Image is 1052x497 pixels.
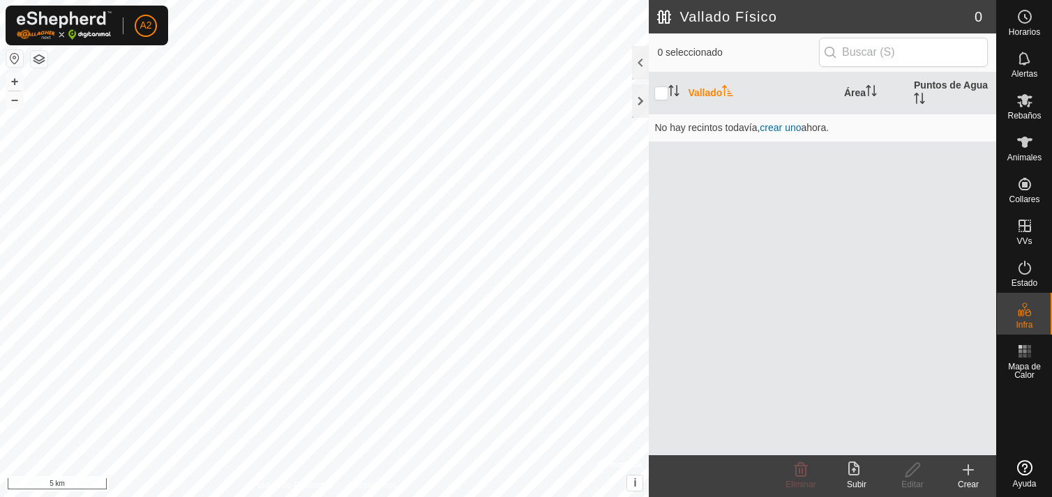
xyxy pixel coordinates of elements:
input: Buscar (S) [819,38,988,67]
th: Área [839,72,908,114]
button: – [6,91,23,108]
p-sorticon: Activar para ordenar [722,87,733,98]
span: Collares [1009,195,1039,204]
span: Mapa de Calor [1000,362,1049,379]
button: Restablecer Mapa [6,50,23,67]
span: Estado [1012,279,1037,287]
span: A2 [140,18,151,33]
img: Logo Gallagher [17,11,112,40]
span: Ayuda [1013,480,1037,488]
span: Eliminar [786,480,816,489]
a: Contáctenos [350,479,396,491]
td: No hay recintos todavía [649,114,996,142]
span: Rebaños [1007,112,1041,120]
th: Vallado [682,72,839,114]
th: Puntos de Agua [908,72,996,114]
div: Editar [885,478,940,491]
div: Subir [829,478,885,491]
a: Política de Privacidad [253,479,333,491]
span: Horarios [1009,28,1040,36]
span: , ahora. [757,122,829,133]
h2: Vallado Físico [657,8,975,25]
button: + [6,73,23,90]
span: Animales [1007,153,1042,162]
span: i [633,477,636,489]
p-sorticon: Activar para ordenar [914,95,925,106]
a: Ayuda [997,454,1052,494]
span: Infra [1016,321,1032,329]
div: Crear [940,478,996,491]
button: Capas del Mapa [31,51,47,68]
span: crear uno [760,122,801,133]
span: Alertas [1012,70,1037,78]
span: VVs [1016,237,1032,245]
span: 0 [975,6,982,27]
span: 0 seleccionado [657,45,819,60]
p-sorticon: Activar para ordenar [866,87,877,98]
p-sorticon: Activar para ordenar [668,87,679,98]
button: i [627,475,643,491]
